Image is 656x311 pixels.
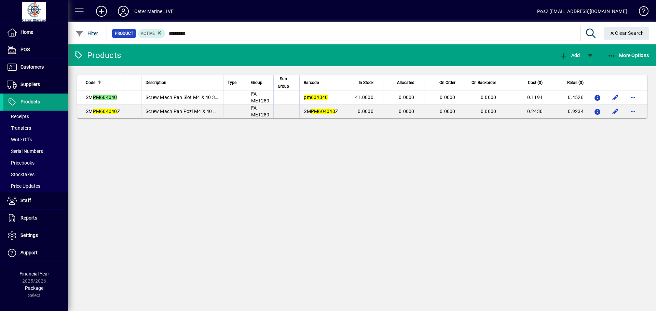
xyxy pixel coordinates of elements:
a: Serial Numbers [3,145,68,157]
td: 0.4526 [547,90,588,104]
span: Screw Mach Pan Slot M4 X 40 316 [146,95,221,100]
a: POS [3,41,68,58]
a: Reports [3,210,68,227]
div: Cater Marine LIVE [134,6,174,17]
button: Filter [74,27,100,40]
span: SM Z [86,109,120,114]
span: Serial Numbers [7,149,43,154]
span: Customers [20,64,44,70]
span: 0.0000 [481,109,496,114]
div: On Backorder [469,79,503,86]
a: Staff [3,192,68,209]
span: SM [86,95,117,100]
a: Settings [3,227,68,244]
div: Pos2 [EMAIL_ADDRESS][DOMAIN_NAME] [537,6,627,17]
a: Knowledge Base [634,1,647,24]
span: SM Z [304,109,338,114]
div: Sub Group [278,75,295,90]
a: Transfers [3,122,68,134]
td: 0.2430 [506,104,547,118]
div: Code [86,79,120,86]
a: Suppliers [3,76,68,93]
span: Stocktakes [7,172,35,177]
button: More Options [606,49,651,61]
div: Barcode [304,79,338,86]
span: Code [86,79,95,86]
span: Support [20,250,38,255]
span: In Stock [359,79,373,86]
span: Screw Mach Pan Pozi M4 X 40 316 [146,109,222,114]
em: PM604040 [93,95,117,100]
span: Reports [20,215,37,221]
span: Package [25,285,43,291]
span: Product [115,30,133,37]
td: 0.1191 [506,90,547,104]
a: Write Offs [3,134,68,145]
span: 0.0000 [440,109,455,114]
span: Home [20,29,33,35]
div: In Stock [346,79,380,86]
span: 0.0000 [481,95,496,100]
span: Financial Year [19,271,49,277]
div: Group [251,79,270,86]
span: 0.0000 [399,109,414,114]
em: PM604040 [311,109,335,114]
span: Filter [76,31,98,36]
span: Settings [20,232,38,238]
span: Barcode [304,79,319,86]
span: Suppliers [20,82,40,87]
span: Type [228,79,236,86]
div: Allocated [387,79,421,86]
span: Sub Group [278,75,289,90]
button: Clear [604,27,650,40]
div: On Order [428,79,462,86]
a: Support [3,244,68,261]
span: Write Offs [7,137,32,142]
em: pm604040 [304,95,328,100]
button: Edit [610,92,621,103]
span: Transfers [7,125,31,131]
span: On Backorder [471,79,496,86]
span: 0.0000 [440,95,455,100]
button: Edit [610,106,621,117]
span: Group [251,79,262,86]
mat-chip: Activation Status: Active [138,29,165,38]
span: Price Updates [7,183,40,189]
div: Type [228,79,243,86]
div: Products [73,50,121,61]
button: Add [91,5,112,17]
span: Description [146,79,166,86]
div: Description [146,79,219,86]
span: 41.0000 [355,95,373,100]
a: Customers [3,59,68,76]
span: More Options [607,53,649,58]
span: Add [559,53,580,58]
td: 0.9234 [547,104,588,118]
span: Receipts [7,114,29,119]
span: FA-MET280 [251,105,270,117]
span: On Order [439,79,455,86]
button: More options [628,92,639,103]
span: Pricebooks [7,160,35,166]
span: Retail ($) [567,79,584,86]
span: Cost ($) [528,79,543,86]
span: Staff [20,198,31,203]
a: Home [3,24,68,41]
button: Profile [112,5,134,17]
a: Price Updates [3,180,68,192]
span: Clear Search [609,30,644,36]
span: 0.0000 [358,109,373,114]
span: FA-MET280 [251,91,270,103]
span: POS [20,47,30,52]
a: Stocktakes [3,169,68,180]
em: PM604040 [93,109,117,114]
button: More options [628,106,639,117]
span: Allocated [397,79,414,86]
span: 0.0000 [399,95,414,100]
a: Pricebooks [3,157,68,169]
span: Products [20,99,40,104]
span: Active [141,31,155,36]
button: Add [558,49,582,61]
a: Receipts [3,111,68,122]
